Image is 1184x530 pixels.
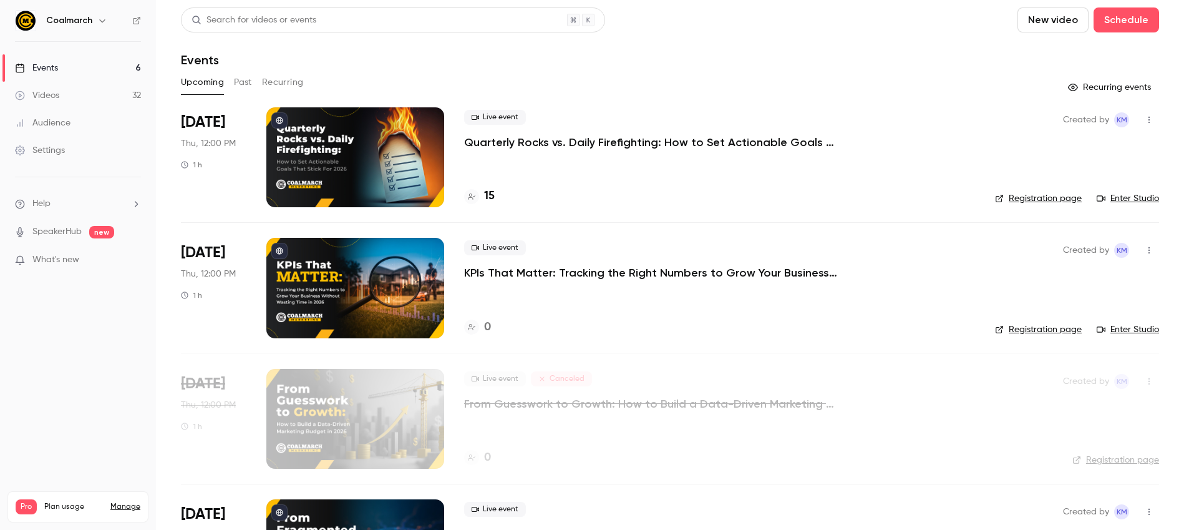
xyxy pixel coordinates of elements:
[15,197,141,210] li: help-dropdown-opener
[1114,504,1129,519] span: Katie McCaskill
[44,502,103,512] span: Plan usage
[531,371,592,386] span: Canceled
[464,240,526,255] span: Live event
[1063,112,1109,127] span: Created by
[1062,77,1159,97] button: Recurring events
[181,160,202,170] div: 1 h
[1114,374,1129,389] span: Katie McCaskill
[1063,504,1109,519] span: Created by
[15,117,70,129] div: Audience
[1097,323,1159,336] a: Enter Studio
[484,449,491,466] h4: 0
[46,14,92,27] h6: Coalmarch
[1063,374,1109,389] span: Created by
[1017,7,1089,32] button: New video
[126,255,141,266] iframe: Noticeable Trigger
[464,110,526,125] span: Live event
[1117,243,1127,258] span: KM
[181,243,225,263] span: [DATE]
[995,192,1082,205] a: Registration page
[1117,504,1127,519] span: KM
[181,112,225,132] span: [DATE]
[181,504,225,524] span: [DATE]
[181,421,202,431] div: 1 h
[15,89,59,102] div: Videos
[262,72,304,92] button: Recurring
[181,268,236,280] span: Thu, 12:00 PM
[464,396,838,411] a: From Guesswork to Growth: How to Build a Data-Driven Marketing Budget in [DATE]
[1063,243,1109,258] span: Created by
[89,226,114,238] span: new
[181,369,246,469] div: Oct 16 Thu, 12:00 PM (America/New York)
[16,499,37,514] span: Pro
[1117,112,1127,127] span: KM
[995,323,1082,336] a: Registration page
[181,52,219,67] h1: Events
[234,72,252,92] button: Past
[484,188,495,205] h4: 15
[32,253,79,267] span: What's new
[192,14,316,27] div: Search for videos or events
[181,137,236,150] span: Thu, 12:00 PM
[181,399,236,411] span: Thu, 12:00 PM
[1114,243,1129,258] span: Katie McCaskill
[32,225,82,238] a: SpeakerHub
[464,449,491,466] a: 0
[1097,192,1159,205] a: Enter Studio
[16,11,36,31] img: Coalmarch
[181,107,246,207] div: Sep 18 Thu, 12:00 PM (America/New York)
[181,72,224,92] button: Upcoming
[110,502,140,512] a: Manage
[15,144,65,157] div: Settings
[464,371,526,386] span: Live event
[464,265,838,280] a: KPIs That Matter: Tracking the Right Numbers to Grow Your Business Without Wasting Time in [DATE]
[464,188,495,205] a: 15
[1114,112,1129,127] span: Katie McCaskill
[484,319,491,336] h4: 0
[1072,454,1159,466] a: Registration page
[181,374,225,394] span: [DATE]
[464,135,838,150] a: Quarterly Rocks vs. Daily Firefighting: How to Set Actionable Goals That Stick For 2026
[32,197,51,210] span: Help
[181,238,246,338] div: Oct 2 Thu, 12:00 PM (America/New York)
[464,502,526,517] span: Live event
[1117,374,1127,389] span: KM
[464,319,491,336] a: 0
[15,62,58,74] div: Events
[1094,7,1159,32] button: Schedule
[181,290,202,300] div: 1 h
